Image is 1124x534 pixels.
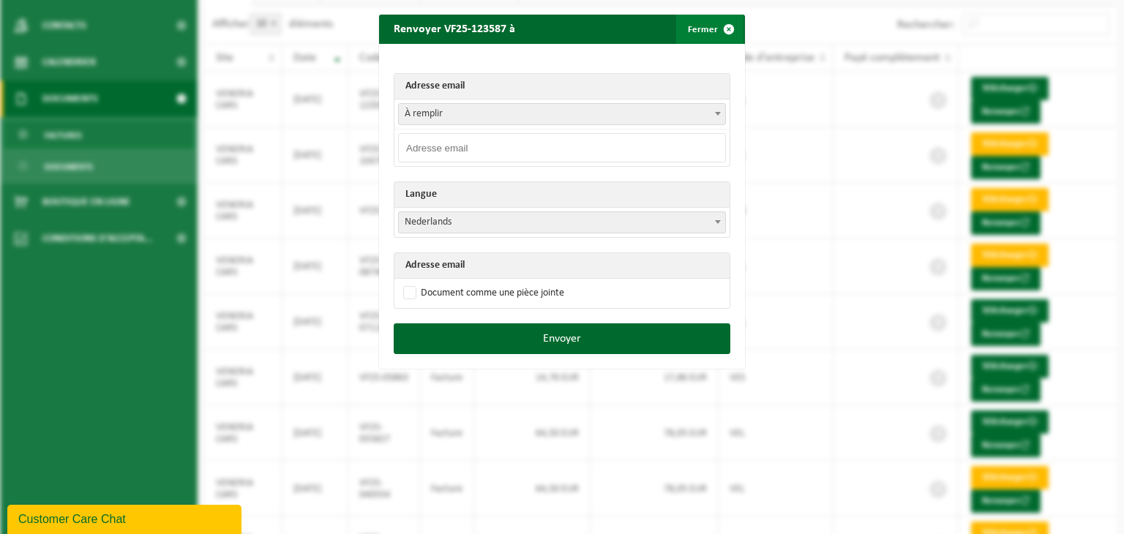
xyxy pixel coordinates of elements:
button: Envoyer [394,323,730,354]
span: À remplir [399,104,725,124]
label: Document comme une pièce jointe [400,282,564,304]
span: Nederlands [398,211,726,233]
th: Adresse email [394,253,730,279]
iframe: chat widget [7,502,244,534]
span: À remplir [398,103,726,125]
span: Nederlands [399,212,725,233]
th: Langue [394,182,730,208]
button: Fermer [676,15,743,44]
input: Adresse email [398,133,726,162]
th: Adresse email [394,74,730,99]
h2: Renvoyer VF25-123587 à [379,15,530,42]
